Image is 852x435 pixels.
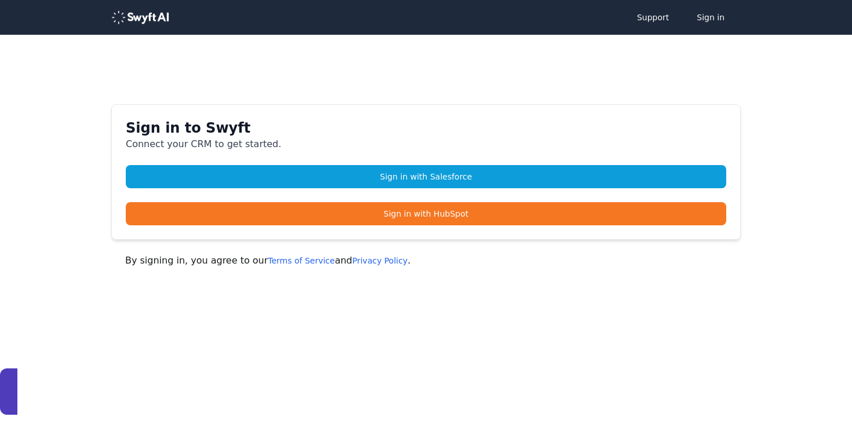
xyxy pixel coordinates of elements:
[126,137,726,151] p: Connect your CRM to get started.
[111,10,169,24] img: logo-488353a97b7647c9773e25e94dd66c4536ad24f66c59206894594c5eb3334934.png
[126,165,726,188] a: Sign in with Salesforce
[685,6,736,29] button: Sign in
[625,6,680,29] a: Support
[126,202,726,225] a: Sign in with HubSpot
[352,256,407,265] a: Privacy Policy
[268,256,334,265] a: Terms of Service
[126,119,726,137] h1: Sign in to Swyft
[125,254,727,268] p: By signing in, you agree to our and .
